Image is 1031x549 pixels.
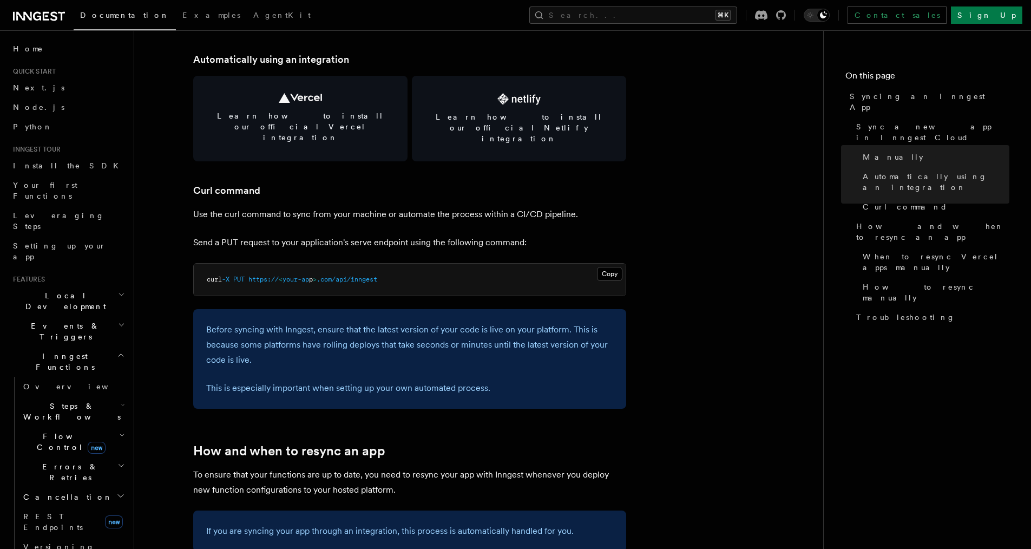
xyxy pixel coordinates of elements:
[9,286,127,316] button: Local Development
[19,401,121,422] span: Steps & Workflows
[19,457,127,487] button: Errors & Retries
[193,183,260,198] a: Curl command
[206,110,395,143] span: Learn how to install our official Vercel integration
[852,217,1009,247] a: How and when to resync an app
[13,161,125,170] span: Install the SDK
[9,290,118,312] span: Local Development
[863,152,923,162] span: Manually
[19,492,113,502] span: Cancellation
[863,251,1009,273] span: When to resync Vercel apps manually
[193,76,408,161] a: Learn how to install our official Vercel integration
[13,181,77,200] span: Your first Functions
[858,247,1009,277] a: When to resync Vercel apps manually
[253,11,311,19] span: AgentKit
[193,443,385,459] a: How and when to resync an app
[845,87,1009,117] a: Syncing an Inngest App
[804,9,830,22] button: Toggle dark mode
[248,276,279,283] span: https://
[856,221,1009,243] span: How and when to resync an app
[9,316,127,347] button: Events & Triggers
[9,145,61,154] span: Inngest tour
[309,276,313,283] span: p
[13,122,52,131] span: Python
[425,112,613,144] span: Learn how to install our official Netlify integration
[19,507,127,537] a: REST Endpointsnew
[850,91,1009,113] span: Syncing an Inngest App
[845,69,1009,87] h4: On this page
[9,347,127,377] button: Inngest Functions
[9,351,117,372] span: Inngest Functions
[863,282,1009,303] span: How to resync manually
[715,10,731,21] kbd: ⌘K
[13,43,43,54] span: Home
[317,276,377,283] span: .com/api/inngest
[856,312,955,323] span: Troubleshooting
[9,78,127,97] a: Next.js
[283,276,309,283] span: your-ap
[105,515,123,528] span: new
[9,117,127,136] a: Python
[19,377,127,396] a: Overview
[19,461,117,483] span: Errors & Retries
[13,103,64,112] span: Node.js
[9,39,127,58] a: Home
[9,206,127,236] a: Leveraging Steps
[863,171,1009,193] span: Automatically using an integration
[9,97,127,117] a: Node.js
[176,3,247,29] a: Examples
[412,76,626,161] a: Learn how to install our official Netlify integration
[182,11,240,19] span: Examples
[852,308,1009,327] a: Troubleshooting
[9,275,45,284] span: Features
[193,52,349,67] a: Automatically using an integration
[9,236,127,266] a: Setting up your app
[193,467,626,498] p: To ensure that your functions are up to date, you need to resync your app with Inngest whenever y...
[951,6,1022,24] a: Sign Up
[74,3,176,30] a: Documentation
[9,67,56,76] span: Quick start
[9,321,118,342] span: Events & Triggers
[206,381,613,396] p: This is especially important when setting up your own automated process.
[863,201,948,212] span: Curl command
[19,431,119,453] span: Flow Control
[19,396,127,427] button: Steps & Workflows
[313,276,317,283] span: >
[206,322,613,368] p: Before syncing with Inngest, ensure that the latest version of your code is live on your platform...
[19,487,127,507] button: Cancellation
[88,442,106,454] span: new
[19,427,127,457] button: Flow Controlnew
[848,6,947,24] a: Contact sales
[13,211,104,231] span: Leveraging Steps
[233,276,245,283] span: PUT
[80,11,169,19] span: Documentation
[858,167,1009,197] a: Automatically using an integration
[23,512,83,532] span: REST Endpoints
[207,276,222,283] span: curl
[858,197,1009,217] a: Curl command
[858,277,1009,308] a: How to resync manually
[13,241,106,261] span: Setting up your app
[279,276,283,283] span: <
[23,382,135,391] span: Overview
[858,147,1009,167] a: Manually
[193,207,626,222] p: Use the curl command to sync from your machine or automate the process within a CI/CD pipeline.
[206,524,613,539] p: If you are syncing your app through an integration, this process is automatically handled for you.
[13,83,64,92] span: Next.js
[9,175,127,206] a: Your first Functions
[193,235,626,250] p: Send a PUT request to your application's serve endpoint using the following command:
[222,276,229,283] span: -X
[852,117,1009,147] a: Sync a new app in Inngest Cloud
[9,156,127,175] a: Install the SDK
[856,121,1009,143] span: Sync a new app in Inngest Cloud
[597,267,622,281] button: Copy
[247,3,317,29] a: AgentKit
[529,6,737,24] button: Search...⌘K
